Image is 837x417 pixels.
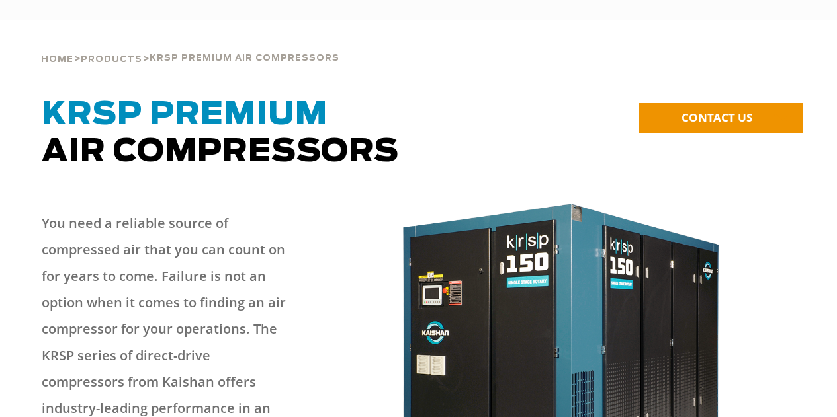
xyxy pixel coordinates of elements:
a: Products [81,53,142,65]
span: Home [41,56,73,64]
a: Home [41,53,73,65]
div: > > [41,20,339,70]
span: krsp premium air compressors [150,54,339,63]
span: Air Compressors [42,99,399,168]
a: CONTACT US [639,103,803,133]
span: KRSP Premium [42,99,328,131]
span: Products [81,56,142,64]
span: CONTACT US [682,110,752,125]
